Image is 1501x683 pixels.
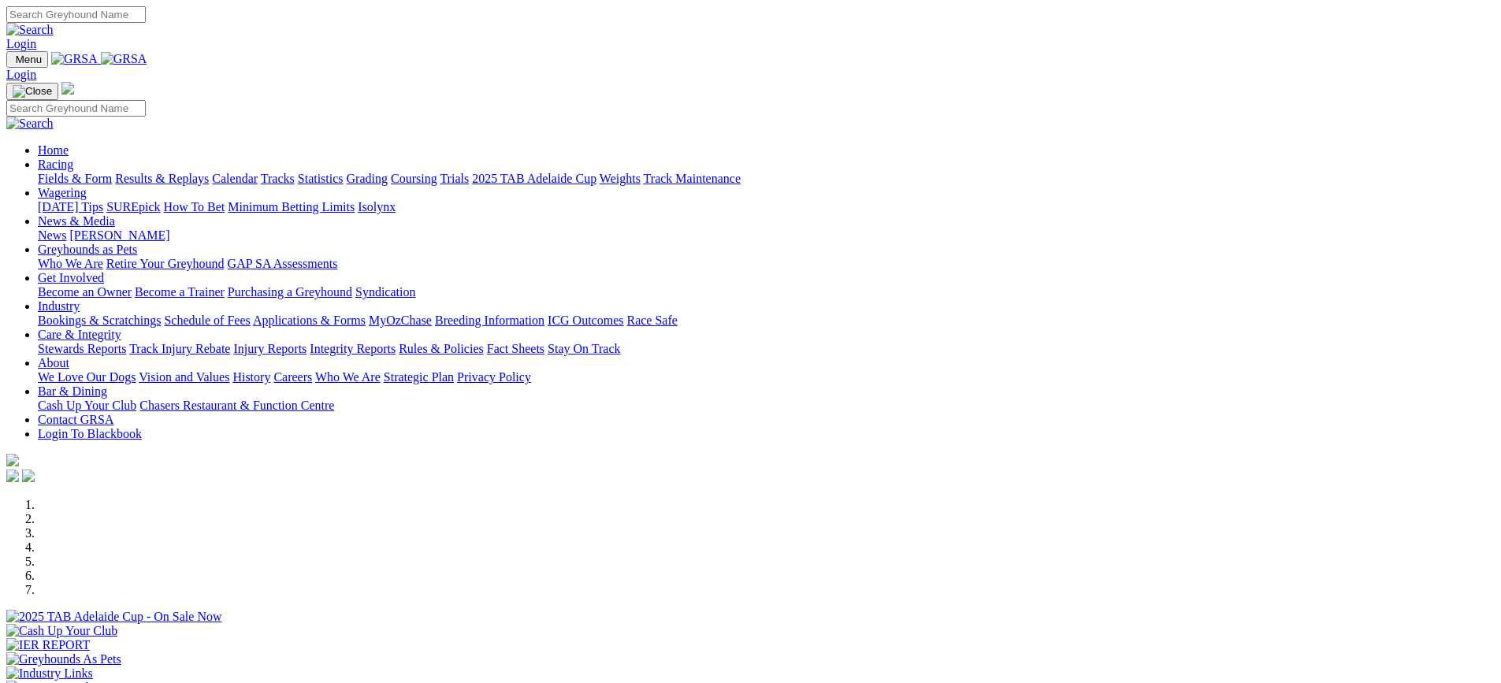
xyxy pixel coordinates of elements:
a: Chasers Restaurant & Function Centre [139,399,334,412]
a: GAP SA Assessments [228,257,338,270]
a: Fields & Form [38,172,112,185]
a: Schedule of Fees [164,314,250,327]
a: Coursing [391,172,437,185]
a: Careers [273,370,312,384]
a: Vision and Values [139,370,229,384]
a: Breeding Information [435,314,544,327]
a: [DATE] Tips [38,200,103,213]
a: Weights [600,172,641,185]
img: facebook.svg [6,470,19,482]
div: About [38,370,1495,384]
a: Track Maintenance [644,172,741,185]
a: Login To Blackbook [38,427,142,440]
a: Strategic Plan [384,370,454,384]
a: Minimum Betting Limits [228,200,355,213]
a: Injury Reports [233,342,307,355]
a: News & Media [38,214,115,228]
a: Get Involved [38,271,104,284]
a: Bar & Dining [38,384,107,398]
div: Get Involved [38,285,1495,299]
input: Search [6,6,146,23]
div: Bar & Dining [38,399,1495,413]
a: Track Injury Rebate [129,342,230,355]
img: Search [6,23,54,37]
a: Racing [38,158,73,171]
img: logo-grsa-white.png [6,454,19,466]
img: Greyhounds As Pets [6,652,121,666]
a: Contact GRSA [38,413,113,426]
a: Fact Sheets [487,342,544,355]
a: Stay On Track [548,342,620,355]
a: Care & Integrity [38,328,121,341]
a: We Love Our Dogs [38,370,136,384]
a: Isolynx [358,200,396,213]
span: Menu [16,54,42,65]
div: Wagering [38,200,1495,214]
a: Integrity Reports [310,342,396,355]
a: Home [38,143,69,157]
button: Toggle navigation [6,83,58,100]
a: Privacy Policy [457,370,531,384]
a: [PERSON_NAME] [69,228,169,242]
a: 2025 TAB Adelaide Cup [472,172,596,185]
a: Login [6,68,36,81]
a: Results & Replays [115,172,209,185]
a: Cash Up Your Club [38,399,136,412]
a: Grading [347,172,388,185]
div: News & Media [38,228,1495,243]
a: Syndication [355,285,415,299]
img: logo-grsa-white.png [61,82,74,95]
a: Race Safe [626,314,677,327]
img: IER REPORT [6,638,90,652]
a: MyOzChase [369,314,432,327]
a: How To Bet [164,200,225,213]
a: History [232,370,270,384]
a: Tracks [261,172,295,185]
a: Wagering [38,186,87,199]
img: GRSA [101,52,147,66]
a: Become an Owner [38,285,132,299]
a: About [38,356,69,369]
a: Statistics [298,172,344,185]
a: Bookings & Scratchings [38,314,161,327]
img: Search [6,117,54,131]
a: Greyhounds as Pets [38,243,137,256]
a: Rules & Policies [399,342,484,355]
img: GRSA [51,52,98,66]
button: Toggle navigation [6,51,48,68]
a: Calendar [212,172,258,185]
a: Who We Are [38,257,103,270]
div: Industry [38,314,1495,328]
a: ICG Outcomes [548,314,623,327]
input: Search [6,100,146,117]
a: News [38,228,66,242]
a: Applications & Forms [253,314,366,327]
div: Greyhounds as Pets [38,257,1495,271]
img: Cash Up Your Club [6,624,117,638]
a: Retire Your Greyhound [106,257,225,270]
a: Login [6,37,36,50]
img: 2025 TAB Adelaide Cup - On Sale Now [6,610,222,624]
img: Industry Links [6,666,93,681]
img: Close [13,85,52,98]
a: SUREpick [106,200,160,213]
a: Purchasing a Greyhound [228,285,352,299]
a: Who We Are [315,370,381,384]
a: Trials [440,172,469,185]
div: Care & Integrity [38,342,1495,356]
a: Become a Trainer [135,285,225,299]
a: Industry [38,299,80,313]
img: twitter.svg [22,470,35,482]
a: Stewards Reports [38,342,126,355]
div: Racing [38,172,1495,186]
